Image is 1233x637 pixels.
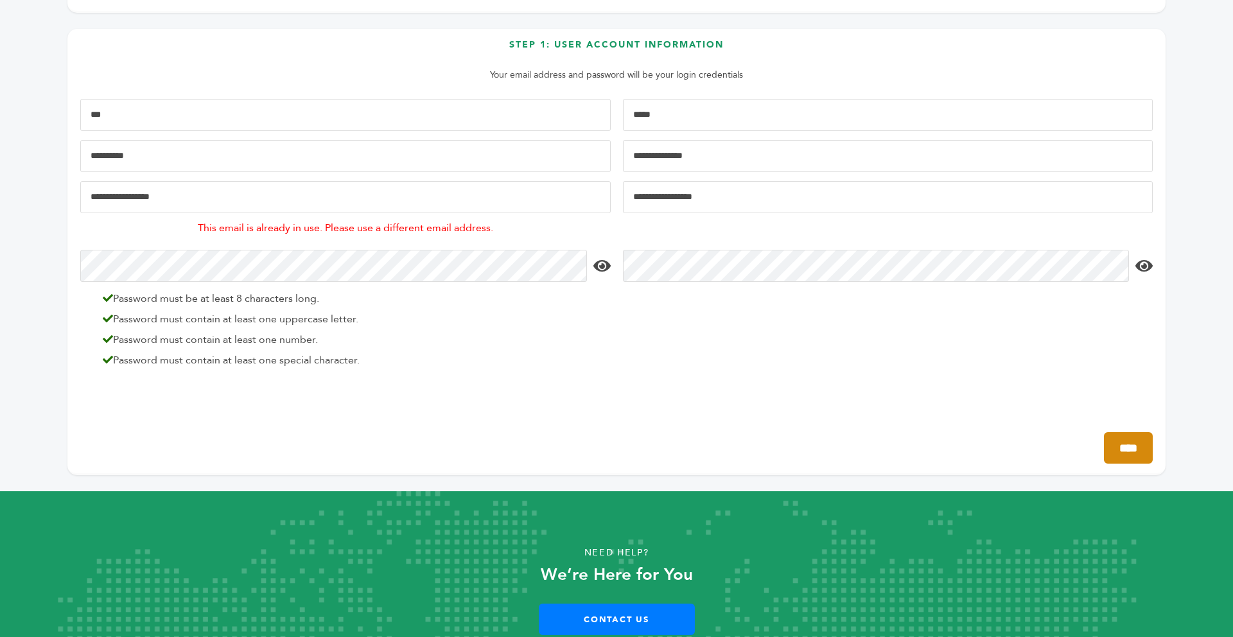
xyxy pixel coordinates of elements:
p: Need Help? [62,543,1171,563]
strong: We’re Here for You [541,563,693,586]
input: Job Title* [623,140,1153,172]
iframe: reCAPTCHA [80,382,275,432]
h3: Step 1: User Account Information [80,39,1153,61]
li: Password must contain at least one uppercase letter. [96,311,608,327]
input: Mobile Phone Number [80,140,611,172]
a: Contact Us [539,604,695,635]
input: Email Address* [80,181,611,213]
input: Password* [80,250,587,282]
input: Confirm Email Address* [623,181,1153,213]
div: This email is already in use. Please use a different email address. [80,216,611,241]
li: Password must be at least 8 characters long. [96,291,608,306]
li: Password must contain at least one number. [96,332,608,347]
p: Your email address and password will be your login credentials [87,67,1146,83]
input: First Name* [80,99,611,131]
input: Confirm Password* [623,250,1130,282]
li: Password must contain at least one special character. [96,353,608,368]
input: Last Name* [623,99,1153,131]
